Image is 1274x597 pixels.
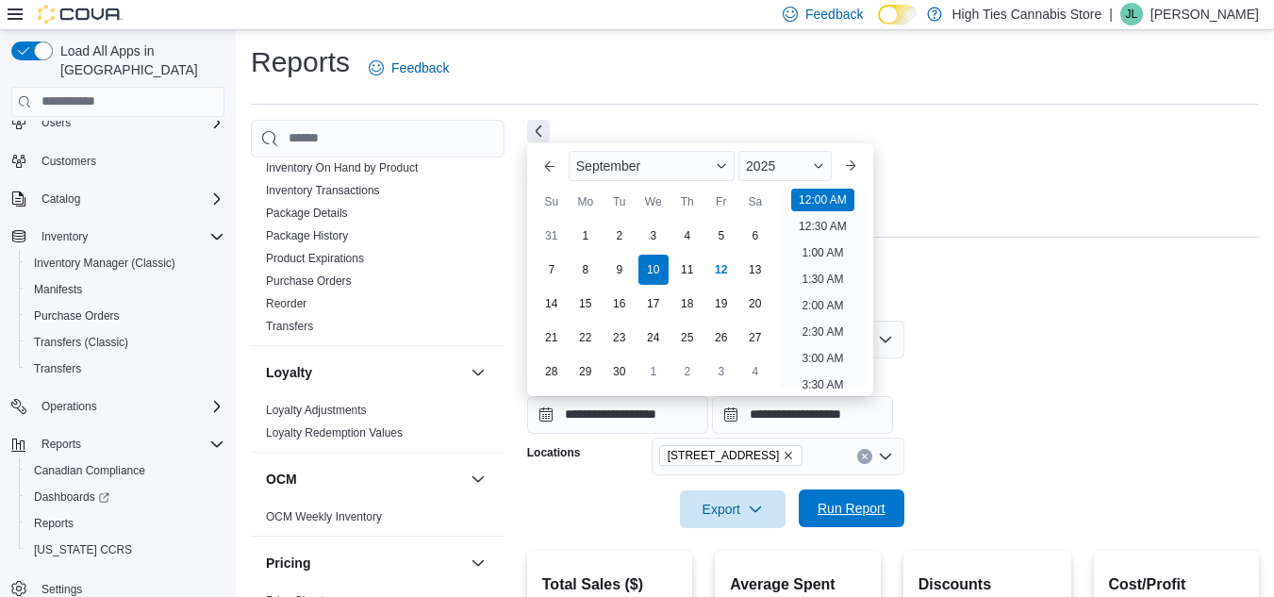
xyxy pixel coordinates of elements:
[535,151,565,181] button: Previous Month
[951,3,1101,25] p: High Ties Cannabis Store
[19,276,232,303] button: Manifests
[1109,573,1244,596] h2: Cost/Profit
[527,120,550,142] button: Next
[34,516,74,531] span: Reports
[34,433,224,456] span: Reports
[791,189,854,211] li: 12:00 AM
[266,319,313,334] span: Transfers
[266,509,382,524] span: OCM Weekly Inventory
[34,225,224,248] span: Inventory
[1109,3,1113,25] p: |
[730,573,865,596] h2: Average Spent
[571,255,601,285] div: day-8
[604,323,635,353] div: day-23
[571,357,601,387] div: day-29
[537,357,567,387] div: day-28
[26,252,224,274] span: Inventory Manager (Classic)
[467,468,489,490] button: OCM
[266,252,364,265] a: Product Expirations
[19,329,232,356] button: Transfers (Classic)
[266,183,380,198] span: Inventory Transactions
[878,5,918,25] input: Dark Mode
[537,255,567,285] div: day-7
[361,49,456,87] a: Feedback
[26,486,224,508] span: Dashboards
[571,221,601,251] div: day-1
[266,403,367,418] span: Loyalty Adjustments
[19,537,232,563] button: [US_STATE] CCRS
[26,512,81,535] a: Reports
[672,255,703,285] div: day-11
[251,89,505,345] div: Inventory
[251,399,505,452] div: Loyalty
[740,323,770,353] div: day-27
[41,437,81,452] span: Reports
[571,187,601,217] div: Mo
[26,331,224,354] span: Transfers (Classic)
[794,347,851,370] li: 3:00 AM
[266,363,312,382] h3: Loyalty
[266,470,463,489] button: OCM
[391,58,449,77] span: Feedback
[53,41,224,79] span: Load All Apps in [GEOGRAPHIC_DATA]
[19,303,232,329] button: Purchase Orders
[26,331,136,354] a: Transfers (Classic)
[26,539,140,561] a: [US_STATE] CCRS
[740,221,770,251] div: day-6
[535,219,772,389] div: September, 2025
[672,289,703,319] div: day-18
[26,252,183,274] a: Inventory Manager (Classic)
[740,357,770,387] div: day-4
[34,463,145,478] span: Canadian Compliance
[266,425,403,440] span: Loyalty Redemption Values
[604,187,635,217] div: Tu
[34,395,105,418] button: Operations
[794,268,851,290] li: 1:30 AM
[41,191,80,207] span: Catalog
[537,221,567,251] div: day-31
[26,459,153,482] a: Canadian Compliance
[251,43,350,81] h1: Reports
[266,274,352,288] a: Purchase Orders
[34,256,175,271] span: Inventory Manager (Classic)
[26,357,224,380] span: Transfers
[266,320,313,333] a: Transfers
[266,297,306,310] a: Reorder
[542,573,677,596] h2: Total Sales ($)
[266,510,382,523] a: OCM Weekly Inventory
[740,187,770,217] div: Sa
[706,255,736,285] div: day-12
[604,289,635,319] div: day-16
[34,395,224,418] span: Operations
[1120,3,1143,25] div: John Levac
[794,321,851,343] li: 2:30 AM
[34,361,81,376] span: Transfers
[41,115,71,130] span: Users
[604,221,635,251] div: day-2
[34,225,95,248] button: Inventory
[691,490,774,528] span: Export
[266,161,418,174] a: Inventory On Hand by Product
[527,396,708,434] input: Press the down key to enter a popover containing a calendar. Press the escape key to close the po...
[26,278,224,301] span: Manifests
[41,582,82,597] span: Settings
[26,357,89,380] a: Transfers
[878,449,893,464] button: Open list of options
[266,229,348,242] a: Package History
[706,221,736,251] div: day-5
[34,489,109,505] span: Dashboards
[467,552,489,574] button: Pricing
[569,151,735,181] div: Button. Open the month selector. September is currently selected.
[680,490,786,528] button: Export
[576,158,640,174] span: September
[34,188,88,210] button: Catalog
[746,158,775,174] span: 2025
[34,111,224,134] span: Users
[638,255,669,285] div: day-10
[26,305,224,327] span: Purchase Orders
[794,294,851,317] li: 2:00 AM
[266,206,348,221] span: Package Details
[266,426,403,439] a: Loyalty Redemption Values
[4,147,232,174] button: Customers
